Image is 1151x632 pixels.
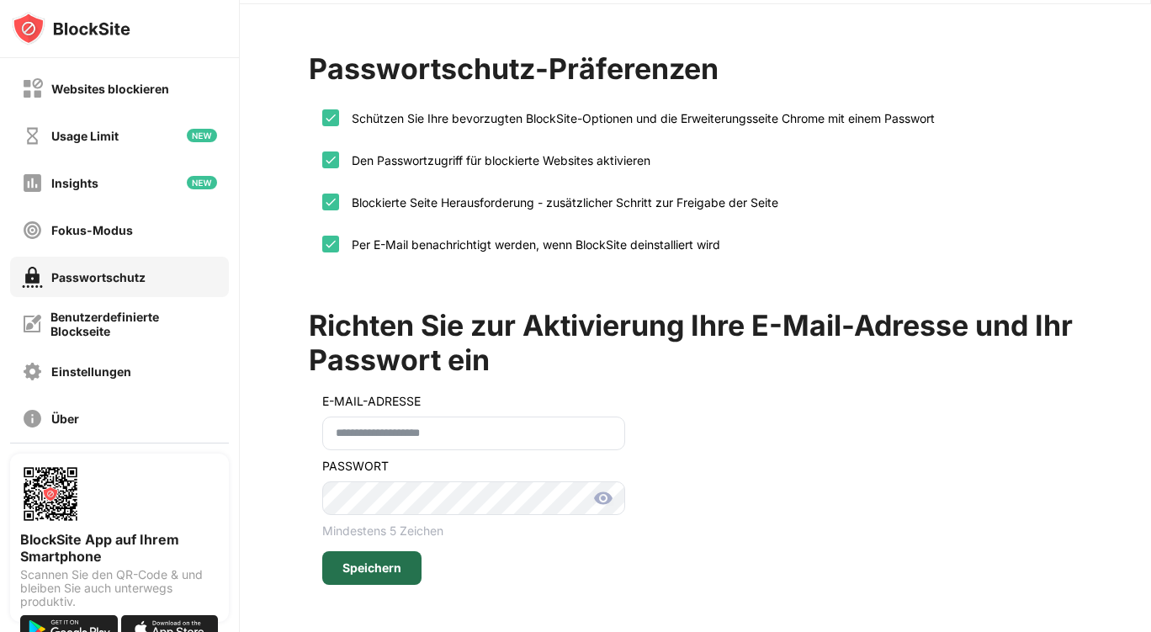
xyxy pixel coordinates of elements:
[51,129,119,143] div: Usage Limit
[20,464,81,524] img: options-page-qr-code.png
[22,125,43,146] img: time-usage-off.svg
[187,176,217,189] img: new-icon.svg
[322,394,421,408] div: E-MAIL-ADRESSE
[51,82,169,96] div: Websites blockieren
[324,153,337,167] img: check.svg
[593,488,613,508] img: show-password.svg
[22,173,43,194] img: insights-off.svg
[324,237,337,251] img: check.svg
[20,531,219,565] div: BlockSite App auf Ihrem Smartphone
[339,153,650,167] div: Den Passwortzugriff für blockierte Websites aktivieren
[342,561,401,575] div: Speichern
[50,310,217,338] div: Benutzerdefinierte Blockseite
[22,361,43,382] img: settings-off.svg
[339,195,778,210] div: Blockierte Seite Herausforderung - zusätzlicher Schritt zur Freigabe der Seite
[22,267,43,288] img: password-protection-on.svg
[22,78,43,99] img: block-off.svg
[324,195,337,209] img: check.svg
[51,270,146,284] div: Passwortschutz
[12,12,130,45] img: logo-blocksite.svg
[309,51,719,86] div: Passwortschutz-Präferenzen
[339,237,720,252] div: Per E-Mail benachrichtigt werden, wenn BlockSite deinstalliert wird
[309,308,1082,377] div: Richten Sie zur Aktivierung Ihre E-Mail-Adresse und Ihr Passwort ein
[20,568,219,608] div: Scannen Sie den QR-Code & und bleiben Sie auch unterwegs produktiv.
[324,111,337,125] img: check.svg
[51,223,133,237] div: Fokus-Modus
[51,412,79,426] div: Über
[22,220,43,241] img: focus-off.svg
[22,314,42,334] img: customize-block-page-off.svg
[187,129,217,142] img: new-icon.svg
[322,523,625,538] div: Mindestens 5 Zeichen
[22,408,43,429] img: about-off.svg
[322,459,625,473] div: PASSWORT
[339,111,935,125] div: Schützen Sie Ihre bevorzugten BlockSite-Optionen und die Erweiterungsseite Chrome mit einem Passwort
[51,176,98,190] div: Insights
[51,364,131,379] div: Einstellungen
